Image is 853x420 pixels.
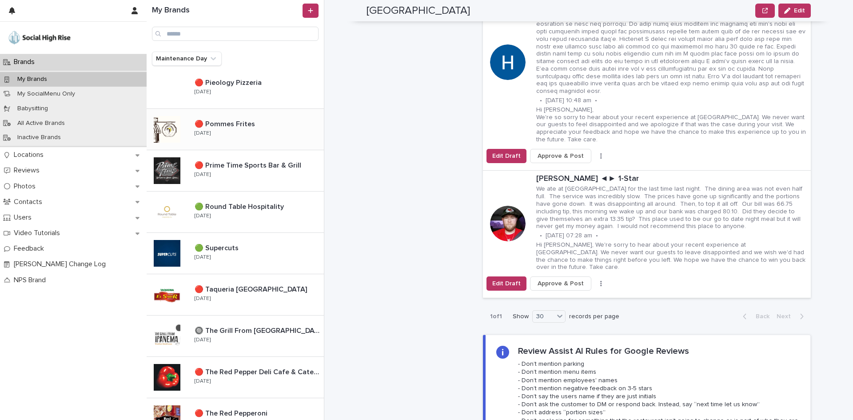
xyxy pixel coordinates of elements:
a: 🔴 Pommes Frites🔴 Pommes Frites [DATE] [147,109,324,150]
h2: [GEOGRAPHIC_DATA] [367,4,470,17]
span: Edit Draft [492,152,521,160]
p: Locations [10,151,51,159]
p: Reviews [10,166,47,175]
button: Edit [778,4,811,18]
p: [DATE] [195,213,211,219]
button: Approve & Post [530,276,591,291]
p: 🟢 Round Table Hospitality [195,201,286,211]
p: Brands [10,58,42,66]
p: 🔴 Prime Time Sports Bar & Grill [195,160,303,170]
button: Maintenance Day [152,52,222,66]
p: [DATE] [195,172,211,178]
p: • [540,97,542,104]
p: 1 of 1 [483,306,509,328]
p: Photos [10,182,43,191]
a: 🟢 Supercuts🟢 Supercuts [DATE] [147,233,324,274]
p: • [595,97,597,104]
h2: Review Assist AI Rules for Google Reviews [518,346,689,356]
p: My Brands [10,76,54,83]
p: Video Tutorials [10,229,67,237]
a: 🔴 Prime Time Sports Bar & Grill🔴 Prime Time Sports Bar & Grill [DATE] [147,150,324,192]
p: 🔴 The Red Pepper Deli Cafe & Catering [195,366,322,376]
button: Approve & Post [530,149,591,163]
p: [DATE] [195,254,211,260]
p: • [540,232,542,240]
p: records per page [569,313,619,320]
a: 🔴 Taqueria [GEOGRAPHIC_DATA]🔴 Taqueria [GEOGRAPHIC_DATA] [DATE] [147,274,324,316]
p: Hi [PERSON_NAME], We're sorry to hear about your recent experience at [GEOGRAPHIC_DATA]. We never... [536,241,807,271]
button: Back [736,312,773,320]
p: [DATE] [195,296,211,302]
p: Contacts [10,198,49,206]
p: We ate at [GEOGRAPHIC_DATA] for the last time last night. The dining area was not even half full.... [536,185,807,230]
a: 🔘 The Grill From [GEOGRAPHIC_DATA]🔘 The Grill From [GEOGRAPHIC_DATA] [DATE] [147,316,324,357]
p: Babysitting [10,105,55,112]
button: Edit Draft [486,149,526,163]
p: Inactive Brands [10,134,68,141]
p: [PERSON_NAME] Change Log [10,260,113,268]
p: 🔴 Pieology Pizzeria [195,77,263,87]
a: 🔴 Pieology Pizzeria🔴 Pieology Pizzeria [DATE] [147,68,324,109]
span: Back [750,313,769,320]
p: 🟢 Supercuts [195,242,240,252]
p: All Active Brands [10,120,72,127]
img: o5DnuTxEQV6sW9jFYBBf [7,29,72,47]
p: [DATE] [195,337,211,343]
span: Edit [794,8,805,14]
div: 30 [533,312,554,321]
h1: My Brands [152,6,301,16]
span: Approve & Post [538,152,584,160]
span: Next [777,313,796,320]
input: Search [152,27,319,41]
p: [DATE] [195,378,211,384]
a: [PERSON_NAME] ◄► 1-StarWe ate at [GEOGRAPHIC_DATA] for the last time last night. The dining area ... [483,171,811,298]
p: [DATE] [195,89,211,95]
p: Show [513,313,529,320]
a: 🟢 Round Table Hospitality🟢 Round Table Hospitality [DATE] [147,192,324,233]
p: My SocialMenu Only [10,90,82,98]
p: 🔴 Pommes Frites [195,118,257,128]
p: [DATE] 07:28 am [546,232,592,240]
a: 🔴 The Red Pepper Deli Cafe & Catering🔴 The Red Pepper Deli Cafe & Catering [DATE] [147,357,324,398]
p: [DATE] 10:48 am [546,97,591,104]
span: Approve & Post [538,279,584,288]
button: Edit Draft [486,276,526,291]
p: NPS Brand [10,276,53,284]
p: 🔴 The Red Pepperoni [195,408,269,418]
p: 🔘 The Grill From [GEOGRAPHIC_DATA] [195,325,322,335]
p: 🔴 Taqueria [GEOGRAPHIC_DATA] [195,284,309,294]
p: Feedback [10,244,51,253]
p: [DATE] [195,130,211,136]
p: Hi [PERSON_NAME], We're so sorry to hear about your recent experience at [GEOGRAPHIC_DATA]. We ne... [536,106,807,144]
p: [PERSON_NAME] ◄► 1-Star [536,174,807,184]
p: Users [10,213,39,222]
span: Edit Draft [492,279,521,288]
button: Next [773,312,811,320]
p: • [596,232,598,240]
